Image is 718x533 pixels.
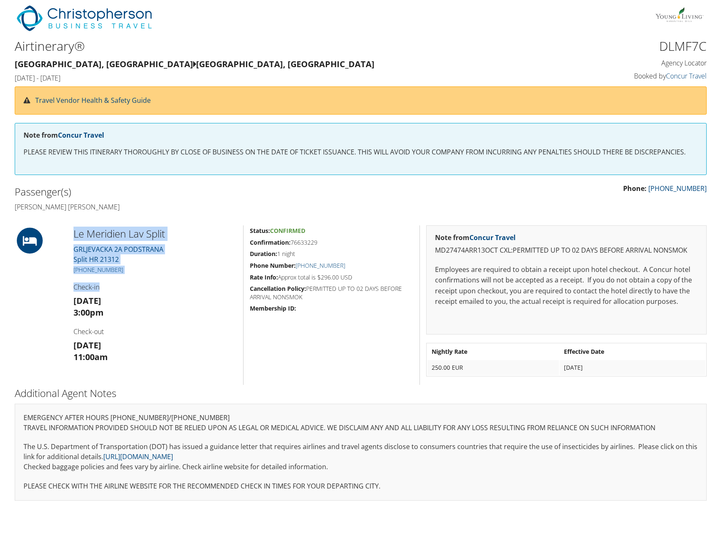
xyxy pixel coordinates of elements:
[250,248,277,256] strong: Duration:
[250,272,413,280] h5: Approx total is $296.00 USD
[427,343,559,358] th: Nightly Rate
[435,232,516,241] strong: Note from
[250,237,291,245] strong: Confirmation:
[648,183,707,192] a: [PHONE_NUMBER]
[15,385,707,399] h2: Additional Agent Notes
[58,129,104,138] a: Concur Travel
[296,260,345,268] a: [PHONE_NUMBER]
[103,451,173,460] a: [URL][DOMAIN_NAME]
[543,36,707,54] h1: DLMF7C
[24,460,698,471] p: Checked baggage policies and fees vary by airline. Check airline website for detailed information.
[24,480,698,491] p: PLEASE CHECK WITH THE AIRLINE WEBSITE FOR THE RECOMMENDED CHECK IN TIMES FOR YOUR DEPARTING CITY.
[250,283,306,291] strong: Cancellation Policy:
[15,183,354,198] h2: Passenger(s)
[24,146,698,157] p: PLEASE REVIEW THIS ITINERARY THOROUGHLY BY CLOSE OF BUSINESS ON THE DATE OF TICKET ISSUANCE. THIS...
[435,244,698,255] p: MD27474ARR13OCT CXL:PERMITTED UP TO 02 DAYS BEFORE ARRIVAL NONSMOK
[15,57,375,68] strong: [GEOGRAPHIC_DATA], [GEOGRAPHIC_DATA] [GEOGRAPHIC_DATA], [GEOGRAPHIC_DATA]
[15,36,531,54] h1: Airtinerary®
[435,263,698,306] p: Employees are required to obtain a receipt upon hotel checkout. A Concur hotel confirmations will...
[560,359,705,374] td: [DATE]
[623,183,647,192] strong: Phone:
[73,338,101,350] strong: [DATE]
[24,129,104,138] strong: Note from
[15,201,354,210] h4: [PERSON_NAME] [PERSON_NAME]
[73,350,108,361] strong: 11:00am
[73,326,237,335] h4: Check-out
[543,70,707,79] h4: Booked by
[73,294,101,305] strong: [DATE]
[15,402,707,499] div: EMERGENCY AFTER HOURS [PHONE_NUMBER]/[PHONE_NUMBER] The U.S. Department of Transportation (DOT) h...
[73,306,104,317] strong: 3:00pm
[250,225,270,233] strong: Status:
[73,281,237,290] h4: Check-in
[427,359,559,374] td: 250.00 EUR
[24,421,698,432] p: TRAVEL INFORMATION PROVIDED SHOULD NOT BE RELIED UPON AS LEGAL OR MEDICAL ADVICE. WE DISCLAIM ANY...
[73,225,237,240] h2: Le Meridien Lav Split
[250,283,413,300] h5: PERMITTED UP TO 02 DAYS BEFORE ARRIVAL NONSMOK
[15,72,531,81] h4: [DATE] - [DATE]
[250,272,278,280] strong: Rate Info:
[250,248,413,257] h5: 1 night
[560,343,705,358] th: Effective Date
[35,94,151,104] a: Travel Vendor Health & Safety Guide
[73,264,123,272] a: [PHONE_NUMBER]
[250,260,296,268] strong: Phone Number:
[73,243,163,263] a: GRLJEVACKA 2A PODSTRANASplit HR 21312
[666,70,707,79] a: Concur Travel
[469,232,516,241] a: Concur Travel
[543,57,707,66] h4: Agency Locator
[250,237,413,246] h5: 76633229
[250,303,296,311] strong: Membership ID:
[270,225,305,233] span: Confirmed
